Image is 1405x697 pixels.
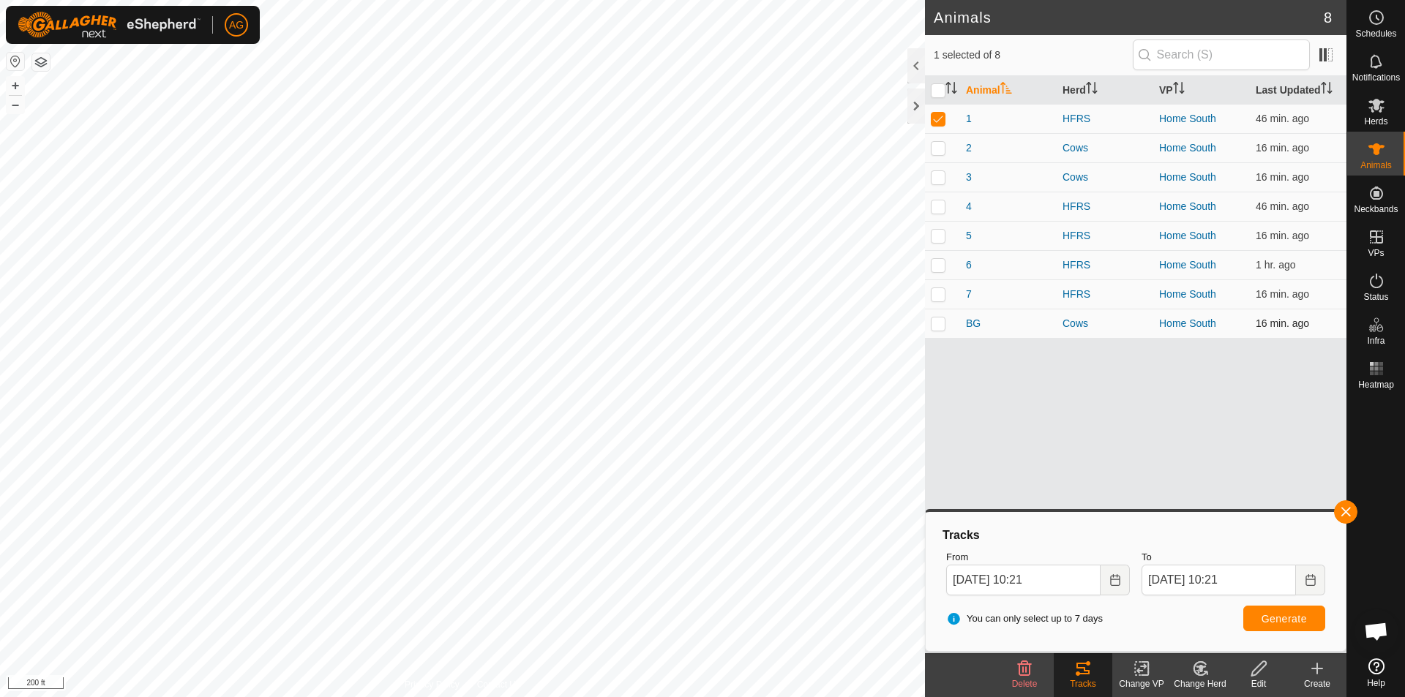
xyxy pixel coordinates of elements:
[1153,76,1250,105] th: VP
[1256,142,1309,154] span: Sep 5, 2025, 10:04 AM
[32,53,50,71] button: Map Layers
[1256,259,1296,271] span: Sep 5, 2025, 9:04 AM
[1256,288,1309,300] span: Sep 5, 2025, 10:04 AM
[966,287,972,302] span: 7
[1296,565,1325,595] button: Choose Date
[960,76,1057,105] th: Animal
[1159,259,1216,271] a: Home South
[1063,257,1147,273] div: HFRS
[1159,171,1216,183] a: Home South
[1063,287,1147,302] div: HFRS
[1159,142,1216,154] a: Home South
[1142,550,1325,565] label: To
[1256,230,1309,241] span: Sep 5, 2025, 10:04 AM
[1355,609,1398,653] a: Open chat
[1360,161,1392,170] span: Animals
[1000,84,1012,96] p-sorticon: Activate to sort
[1367,336,1385,345] span: Infra
[966,199,972,214] span: 4
[1171,677,1229,690] div: Change Herd
[1159,288,1216,300] a: Home South
[1250,76,1346,105] th: Last Updated
[1159,230,1216,241] a: Home South
[1173,84,1185,96] p-sorticon: Activate to sort
[1086,84,1098,96] p-sorticon: Activate to sort
[1101,565,1130,595] button: Choose Date
[1012,679,1038,689] span: Delete
[1063,199,1147,214] div: HFRS
[1256,200,1309,212] span: Sep 5, 2025, 9:34 AM
[946,611,1103,626] span: You can only select up to 7 days
[1243,606,1325,631] button: Generate
[1057,76,1153,105] th: Herd
[1256,113,1309,124] span: Sep 5, 2025, 9:34 AM
[945,84,957,96] p-sorticon: Activate to sort
[229,18,244,33] span: AG
[966,140,972,156] span: 2
[1364,117,1387,126] span: Herds
[1358,380,1394,389] span: Heatmap
[1352,73,1400,82] span: Notifications
[7,53,24,70] button: Reset Map
[966,111,972,127] span: 1
[1347,652,1405,693] a: Help
[1256,171,1309,183] span: Sep 5, 2025, 10:04 AM
[1288,677,1346,690] div: Create
[1054,677,1112,690] div: Tracks
[1159,317,1216,329] a: Home South
[966,257,972,273] span: 6
[940,527,1331,544] div: Tracks
[1355,29,1396,38] span: Schedules
[966,170,972,185] span: 3
[405,678,460,691] a: Privacy Policy
[1063,316,1147,331] div: Cows
[1112,677,1171,690] div: Change VP
[1262,613,1307,625] span: Generate
[477,678,520,691] a: Contact Us
[1354,205,1398,214] span: Neckbands
[1063,170,1147,185] div: Cows
[7,96,24,113] button: –
[1133,39,1310,70] input: Search (S)
[1363,293,1388,301] span: Status
[1063,140,1147,156] div: Cows
[946,550,1130,565] label: From
[7,77,24,94] button: +
[1229,677,1288,690] div: Edit
[1159,113,1216,124] a: Home South
[1321,84,1333,96] p-sorticon: Activate to sort
[1368,249,1384,257] span: VPs
[934,48,1133,63] span: 1 selected of 8
[1063,228,1147,244] div: HFRS
[966,316,981,331] span: BG
[18,12,201,38] img: Gallagher Logo
[1159,200,1216,212] a: Home South
[1367,679,1385,687] span: Help
[966,228,972,244] span: 5
[1324,7,1332,29] span: 8
[1063,111,1147,127] div: HFRS
[934,9,1324,26] h2: Animals
[1256,317,1309,329] span: Sep 5, 2025, 10:04 AM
